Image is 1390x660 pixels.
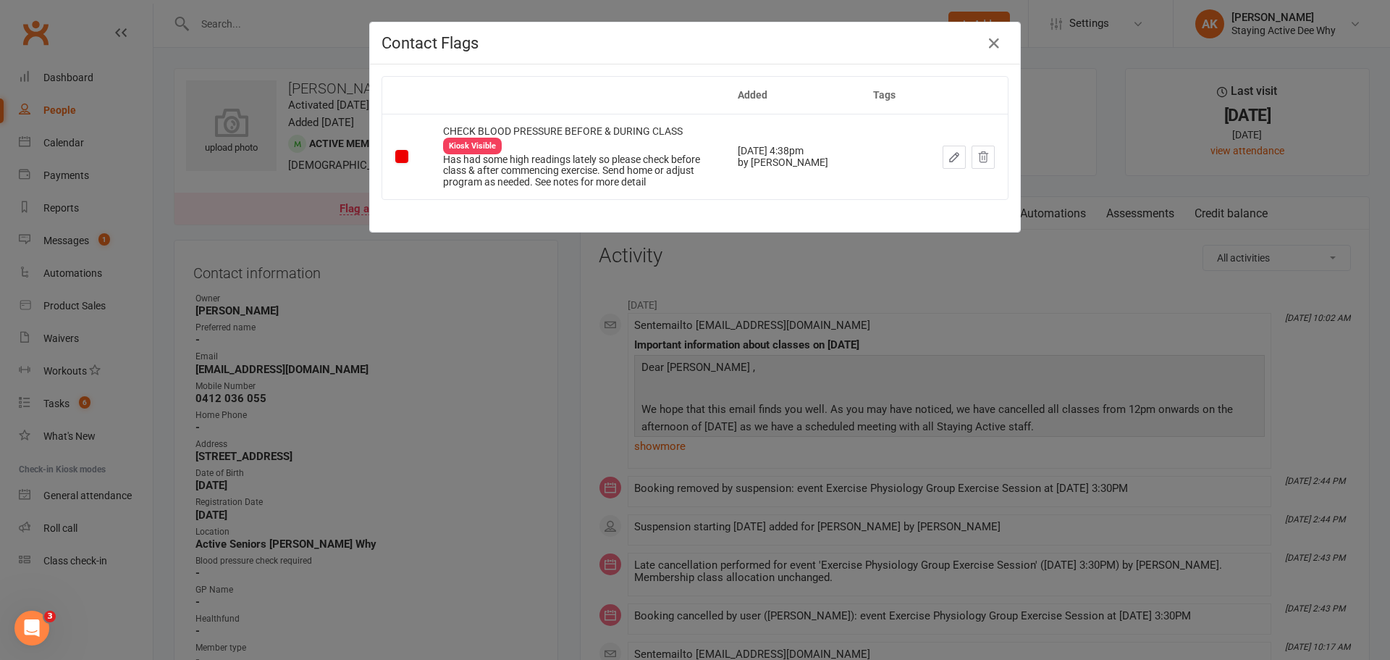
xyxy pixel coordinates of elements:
[972,146,995,169] button: Dismiss this flag
[443,125,683,151] span: CHECK BLOOD PRESSURE BEFORE & DURING CLASS
[725,77,860,114] th: Added
[44,611,56,622] span: 3
[382,34,1008,52] h4: Contact Flags
[982,32,1006,55] button: Close
[725,114,860,199] td: [DATE] 4:38pm by [PERSON_NAME]
[443,154,712,188] div: Has had some high readings lately so please check before class & after commencing exercise. Send ...
[860,77,917,114] th: Tags
[14,611,49,646] iframe: Intercom live chat
[443,138,502,154] div: Kiosk Visible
